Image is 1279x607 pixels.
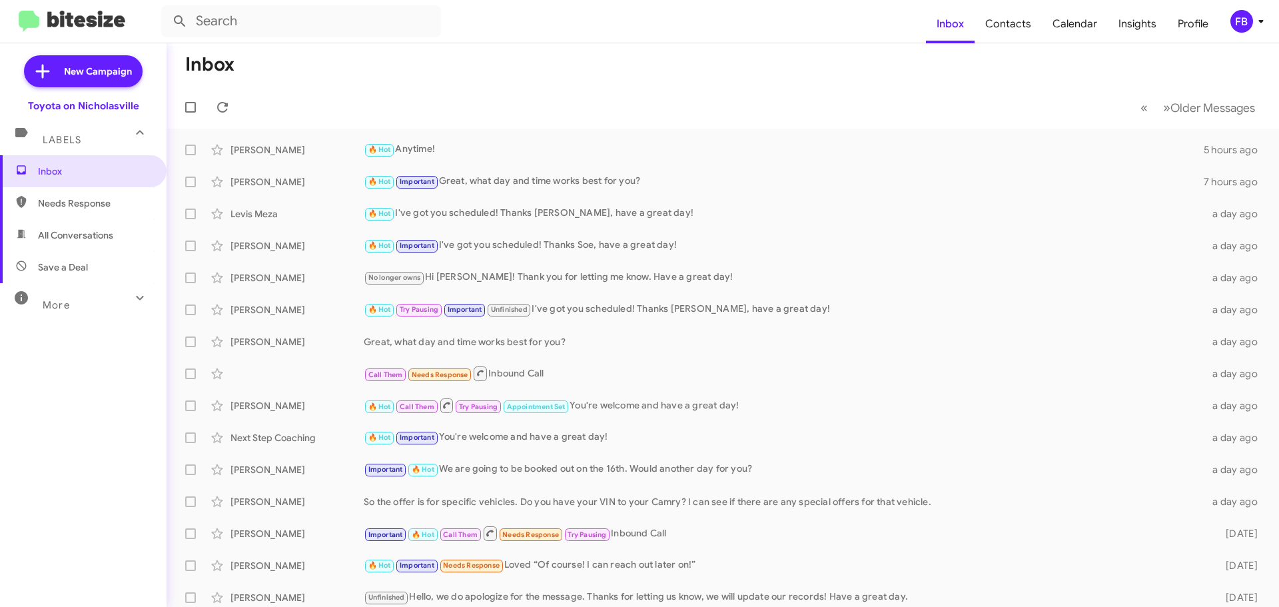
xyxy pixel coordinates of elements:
[38,165,151,178] span: Inbox
[400,177,434,186] span: Important
[185,54,234,75] h1: Inbox
[368,177,391,186] span: 🔥 Hot
[230,207,364,221] div: Levis Meza
[368,593,405,602] span: Unfinished
[43,299,70,311] span: More
[1167,5,1219,43] a: Profile
[368,433,391,442] span: 🔥 Hot
[1108,5,1167,43] a: Insights
[412,530,434,539] span: 🔥 Hot
[1204,239,1268,253] div: a day ago
[459,402,498,411] span: Try Pausing
[364,590,1204,605] div: Hello, we do apologize for the message. Thanks for letting us know, we will update our records! H...
[1140,99,1148,116] span: «
[364,430,1204,445] div: You're welcome and have a great day!
[364,462,1204,477] div: We are going to be booked out on the 16th. Would another day for you?
[368,465,403,474] span: Important
[1155,94,1263,121] button: Next
[368,402,391,411] span: 🔥 Hot
[400,561,434,570] span: Important
[230,495,364,508] div: [PERSON_NAME]
[364,558,1204,573] div: Loved “Of course! I can reach out later on!”
[230,175,364,189] div: [PERSON_NAME]
[1204,463,1268,476] div: a day ago
[1132,94,1156,121] button: Previous
[230,239,364,253] div: [PERSON_NAME]
[502,530,559,539] span: Needs Response
[364,335,1204,348] div: Great, what day and time works best for you?
[364,397,1204,414] div: You're welcome and have a great day!
[1163,99,1170,116] span: »
[368,305,391,314] span: 🔥 Hot
[1204,271,1268,285] div: a day ago
[926,5,975,43] a: Inbox
[1219,10,1264,33] button: FB
[400,241,434,250] span: Important
[1204,303,1268,316] div: a day ago
[491,305,528,314] span: Unfinished
[1204,527,1268,540] div: [DATE]
[28,99,139,113] div: Toyota on Nicholasville
[1204,495,1268,508] div: a day ago
[1204,335,1268,348] div: a day ago
[230,399,364,412] div: [PERSON_NAME]
[1042,5,1108,43] a: Calendar
[230,527,364,540] div: [PERSON_NAME]
[161,5,441,37] input: Search
[364,365,1204,382] div: Inbound Call
[64,65,132,78] span: New Campaign
[364,206,1204,221] div: I've got you scheduled! Thanks [PERSON_NAME], have a great day!
[507,402,566,411] span: Appointment Set
[368,273,421,282] span: No longer owns
[412,465,434,474] span: 🔥 Hot
[364,238,1204,253] div: I've got you scheduled! Thanks Soe, have a great day!
[230,431,364,444] div: Next Step Coaching
[364,302,1204,317] div: I've got you scheduled! Thanks [PERSON_NAME], have a great day!
[368,145,391,154] span: 🔥 Hot
[400,305,438,314] span: Try Pausing
[230,335,364,348] div: [PERSON_NAME]
[230,303,364,316] div: [PERSON_NAME]
[1204,431,1268,444] div: a day ago
[38,229,113,242] span: All Conversations
[230,463,364,476] div: [PERSON_NAME]
[230,271,364,285] div: [PERSON_NAME]
[38,261,88,274] span: Save a Deal
[24,55,143,87] a: New Campaign
[400,402,434,411] span: Call Them
[368,241,391,250] span: 🔥 Hot
[1204,207,1268,221] div: a day ago
[975,5,1042,43] a: Contacts
[230,143,364,157] div: [PERSON_NAME]
[1204,175,1268,189] div: 7 hours ago
[368,209,391,218] span: 🔥 Hot
[412,370,468,379] span: Needs Response
[1204,559,1268,572] div: [DATE]
[443,530,478,539] span: Call Them
[364,142,1204,157] div: Anytime!
[364,495,1204,508] div: So the offer is for specific vehicles. Do you have your VIN to your Camry? I can see if there are...
[1204,591,1268,604] div: [DATE]
[568,530,606,539] span: Try Pausing
[1170,101,1255,115] span: Older Messages
[230,591,364,604] div: [PERSON_NAME]
[364,270,1204,285] div: Hi [PERSON_NAME]! Thank you for letting me know. Have a great day!
[368,561,391,570] span: 🔥 Hot
[1204,367,1268,380] div: a day ago
[1133,94,1263,121] nav: Page navigation example
[43,134,81,146] span: Labels
[448,305,482,314] span: Important
[368,370,403,379] span: Call Them
[1230,10,1253,33] div: FB
[38,197,151,210] span: Needs Response
[1204,399,1268,412] div: a day ago
[368,530,403,539] span: Important
[443,561,500,570] span: Needs Response
[364,174,1204,189] div: Great, what day and time works best for you?
[400,433,434,442] span: Important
